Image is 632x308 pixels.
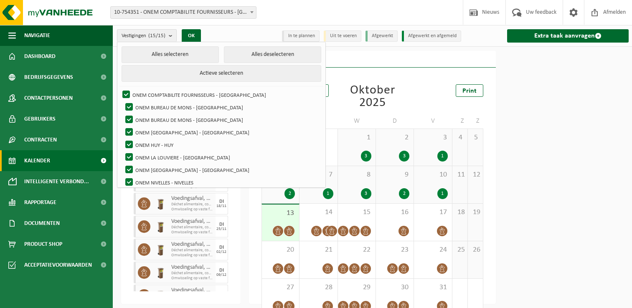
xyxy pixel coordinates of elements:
div: 3 [399,151,409,162]
label: ONEM BUREAU DE MONS - [GEOGRAPHIC_DATA] [124,114,320,126]
button: Vestigingen(15/15) [117,29,177,42]
span: Voedingsafval, bevat producten van dierlijke oorsprong, onverpakt, categorie 3 [171,264,213,271]
img: WB-0140-HPE-BN-01 [155,289,167,302]
label: ONEM BUREAU DE MONS - [GEOGRAPHIC_DATA] [124,101,320,114]
li: Uit te voeren [324,30,361,42]
li: Afgewerkt [365,30,398,42]
button: OK [182,29,201,43]
span: 12 [472,170,479,179]
li: Afgewerkt en afgemeld [402,30,461,42]
td: D [376,114,414,129]
a: Extra taak aanvragen [507,29,629,43]
img: WB-0140-HPE-BN-01 [155,266,167,279]
button: Alles selecteren [122,46,219,63]
span: 15 [342,208,371,217]
div: Oktober 2025 [338,84,407,109]
span: 27 [266,283,295,292]
div: DI [219,199,224,204]
div: 3 [361,151,371,162]
span: 26 [472,245,479,255]
span: 2 [380,133,409,142]
span: Kalender [24,150,50,171]
span: 30 [380,283,409,292]
span: 25 [457,245,463,255]
button: Alles deselecteren [224,46,321,63]
span: Omwisseling op vaste frequentie (incl. verwerking) [171,253,213,258]
div: DI [219,222,224,227]
div: 09/12 [216,273,226,277]
span: 10 [418,170,447,179]
label: ONEM HUY - HUY [124,139,320,151]
img: WB-0140-HPE-BN-01 [155,197,167,210]
span: 10-754351 - ONEM COMPTABILITE FOURNISSEURS - BRUXELLES [110,6,256,19]
div: DI [219,291,224,296]
span: 10-754351 - ONEM COMPTABILITE FOURNISSEURS - BRUXELLES [111,7,256,18]
td: W [338,114,376,129]
span: 14 [304,208,333,217]
span: Déchet alimentaire, contenant des produits d'origine animale [171,225,213,230]
div: 02/12 [216,250,226,254]
span: Dashboard [24,46,56,67]
span: Bedrijfsgegevens [24,67,73,88]
span: 1 [342,133,371,142]
span: Product Shop [24,234,62,255]
span: Contactpersonen [24,88,73,109]
span: 20 [266,245,295,255]
span: 18 [457,208,463,217]
div: 1 [437,151,448,162]
label: ONEM COMPTABILITE FOURNISSEURS - [GEOGRAPHIC_DATA] [121,88,320,101]
li: In te plannen [282,30,320,42]
span: 13 [266,209,295,218]
a: Print [456,84,483,97]
span: 8 [342,170,371,179]
span: 28 [304,283,333,292]
span: Voedingsafval, bevat producten van dierlijke oorsprong, onverpakt, categorie 3 [171,241,213,248]
div: 1 [437,188,448,199]
span: Déchet alimentaire, contenant des produits d'origine animale [171,271,213,276]
img: WB-0140-HPE-BN-01 [155,220,167,233]
span: Déchet alimentaire, contenant des produits d'origine animale [171,202,213,207]
div: 18/11 [216,204,226,208]
span: Omwisseling op vaste frequentie (incl. verwerking) [171,230,213,235]
div: 2 [399,188,409,199]
div: DI [219,245,224,250]
span: Vestigingen [122,30,165,42]
div: 1 [323,188,333,199]
span: 4 [457,133,463,142]
span: 24 [418,245,447,255]
label: ONEM [GEOGRAPHIC_DATA] - [GEOGRAPHIC_DATA] [124,126,320,139]
div: 25/11 [216,227,226,231]
label: ONEM LA LOUVIERE - [GEOGRAPHIC_DATA] [124,151,320,164]
span: Omwisseling op vaste frequentie (incl. verwerking) [171,207,213,212]
span: Voedingsafval, bevat producten van dierlijke oorsprong, onverpakt, categorie 3 [171,195,213,202]
span: Gebruikers [24,109,56,129]
span: Voedingsafval, bevat producten van dierlijke oorsprong, onverpakt, categorie 3 [171,218,213,225]
span: Acceptatievoorwaarden [24,255,92,275]
span: 29 [342,283,371,292]
span: Navigatie [24,25,50,46]
span: 21 [304,245,333,255]
span: 23 [380,245,409,255]
span: 19 [472,208,479,217]
span: 16 [380,208,409,217]
td: Z [452,114,468,129]
label: ONEM NIVELLES - NIVELLES [124,176,320,189]
span: 11 [457,170,463,179]
iframe: chat widget [4,290,140,308]
count: (15/15) [148,33,165,38]
span: 5 [472,133,479,142]
div: 3 [361,188,371,199]
td: V [414,114,452,129]
span: Intelligente verbond... [24,171,89,192]
span: Déchet alimentaire, contenant des produits d'origine animale [171,248,213,253]
span: Documenten [24,213,60,234]
span: Voedingsafval, bevat producten van dierlijke oorsprong, onverpakt, categorie 3 [171,287,213,294]
span: Omwisseling op vaste frequentie (incl. verwerking) [171,276,213,281]
td: Z [468,114,483,129]
button: Actieve selecteren [122,65,321,82]
span: 9 [380,170,409,179]
span: Rapportage [24,192,56,213]
img: WB-0140-HPE-BN-01 [155,243,167,256]
span: Print [462,88,477,94]
span: 31 [418,283,447,292]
